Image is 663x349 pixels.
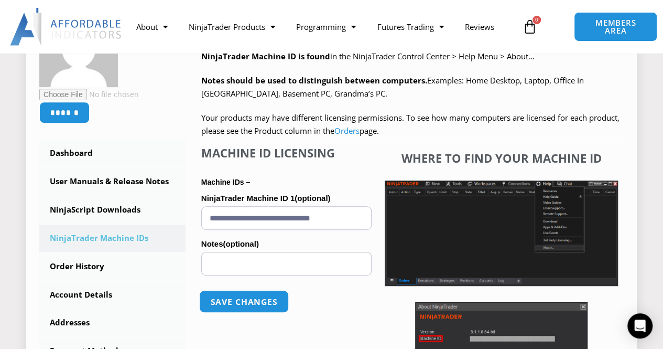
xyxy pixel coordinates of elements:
[126,15,178,39] a: About
[532,16,541,24] span: 0
[334,125,360,136] a: Orders
[39,281,186,309] a: Account Details
[585,19,646,35] span: MEMBERS AREA
[39,196,186,224] a: NinjaScript Downloads
[39,140,186,167] a: Dashboard
[178,15,286,39] a: NinjaTrader Products
[385,151,618,165] h4: Where to find your Machine ID
[201,112,619,136] span: Your products may have different licensing permissions. To see how many computers are licensed fo...
[286,15,366,39] a: Programming
[39,168,186,195] a: User Manuals & Release Notes
[201,75,427,86] strong: Notes should be used to distinguish between computers.
[201,146,372,160] h4: Machine ID Licensing
[385,181,618,286] img: Screenshot 2025-01-17 1155544 | Affordable Indicators – NinjaTrader
[574,12,657,41] a: MEMBERS AREA
[507,12,553,42] a: 0
[126,15,517,39] nav: Menu
[39,225,186,252] a: NinjaTrader Machine IDs
[39,309,186,336] a: Addresses
[201,236,372,252] label: Notes
[10,8,123,46] img: LogoAI | Affordable Indicators – NinjaTrader
[295,194,330,203] span: (optional)
[199,290,289,313] button: Save changes
[201,75,584,99] span: Examples: Home Desktop, Laptop, Office In [GEOGRAPHIC_DATA], Basement PC, Grandma’s PC.
[201,191,372,206] label: NinjaTrader Machine ID 1
[223,239,258,248] span: (optional)
[201,178,250,186] strong: Machine IDs –
[454,15,504,39] a: Reviews
[627,313,653,339] div: Open Intercom Messenger
[39,253,186,280] a: Order History
[366,15,454,39] a: Futures Trading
